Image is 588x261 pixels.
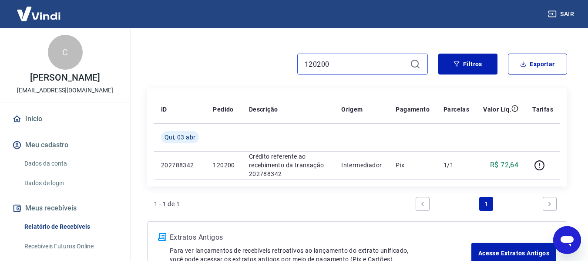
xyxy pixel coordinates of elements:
[546,6,578,22] button: Sair
[21,155,120,173] a: Dados da conta
[21,237,120,255] a: Recebíveis Futuros Online
[508,54,567,75] button: Exportar
[396,105,430,114] p: Pagamento
[10,136,120,155] button: Meu cadastro
[10,199,120,218] button: Meus recebíveis
[412,193,560,214] ul: Pagination
[165,133,195,142] span: Qui, 03 abr
[170,232,471,243] p: Extratos Antigos
[10,0,67,27] img: Vindi
[158,233,166,241] img: ícone
[341,161,382,169] p: Intermediador
[154,200,180,208] p: 1 - 1 de 1
[416,197,430,211] a: Previous page
[543,197,557,211] a: Next page
[213,105,233,114] p: Pedido
[21,218,120,236] a: Relatório de Recebíveis
[479,197,493,211] a: Page 1 is your current page
[444,105,469,114] p: Parcelas
[161,161,199,169] p: 202788342
[553,226,581,254] iframe: Botão para abrir a janela de mensagens
[532,105,553,114] p: Tarifas
[10,109,120,129] a: Início
[444,161,469,169] p: 1/1
[48,35,83,70] div: C
[213,161,235,169] p: 120200
[249,152,327,178] p: Crédito referente ao recebimento da transação 202788342
[30,73,100,82] p: [PERSON_NAME]
[161,105,167,114] p: ID
[438,54,497,75] button: Filtros
[249,105,278,114] p: Descrição
[21,174,120,192] a: Dados de login
[490,160,518,170] p: R$ 72,64
[483,105,511,114] p: Valor Líq.
[396,161,430,169] p: Pix
[17,86,113,95] p: [EMAIL_ADDRESS][DOMAIN_NAME]
[305,58,407,71] input: Busque pelo número do pedido
[341,105,363,114] p: Origem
